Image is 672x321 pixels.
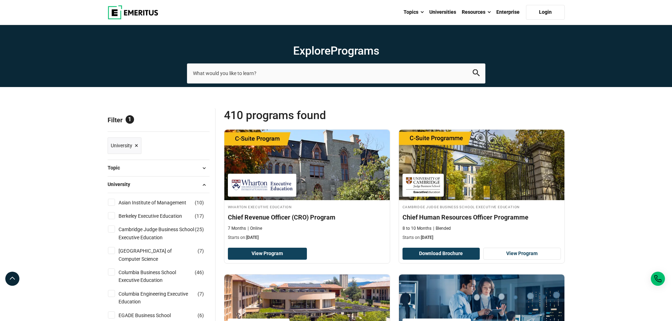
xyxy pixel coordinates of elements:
[195,226,204,233] span: ( )
[199,248,202,254] span: 7
[198,290,204,298] span: ( )
[224,130,390,200] img: Chief Revenue Officer (CRO) Program | Online Business Management Course
[119,247,208,263] a: [GEOGRAPHIC_DATA] of Computer Science
[406,177,440,193] img: Cambridge Judge Business School Executive Education
[331,44,379,57] span: Programs
[119,268,208,284] a: Columbia Business School Executive Education
[402,226,431,232] p: 8 to 10 Months
[108,137,141,154] a: University ×
[402,248,480,260] button: Download Brochure
[199,313,202,318] span: 6
[399,130,564,245] a: Human Resources Course by Cambridge Judge Business School Executive Education - September 18, 202...
[198,247,204,255] span: ( )
[135,141,138,151] span: ×
[119,290,208,306] a: Columbia Engineering Executive Education
[108,108,210,131] p: Filter
[126,115,134,124] span: 1
[483,248,561,260] a: View Program
[108,164,126,172] span: Topic
[196,213,202,219] span: 17
[246,235,259,240] span: [DATE]
[224,130,390,245] a: Business Management Course by Wharton Executive Education - September 17, 2025 Wharton Executive ...
[196,270,202,275] span: 46
[111,142,132,149] span: University
[195,212,204,220] span: ( )
[108,179,210,190] button: University
[119,226,208,241] a: Cambridge Judge Business School Executive Education
[195,268,204,276] span: ( )
[187,44,485,58] h1: Explore
[119,199,200,206] a: Asian Institute of Management
[228,213,386,222] h4: Chief Revenue Officer (CRO) Program
[198,311,204,319] span: ( )
[119,212,196,220] a: Berkeley Executive Education
[228,235,386,241] p: Starts on:
[108,180,136,188] span: University
[196,227,202,232] span: 25
[421,235,433,240] span: [DATE]
[433,226,451,232] p: Blended
[231,177,293,193] img: Wharton Executive Education
[228,226,246,232] p: 7 Months
[402,235,561,241] p: Starts on:
[228,204,386,210] h4: Wharton Executive Education
[402,213,561,222] h4: Chief Human Resources Officer Programme
[228,248,307,260] a: View Program
[196,200,202,205] span: 10
[188,116,210,125] a: Reset all
[248,226,262,232] p: Online
[195,199,204,206] span: ( )
[473,69,480,78] button: search
[473,71,480,78] a: search
[108,163,210,173] button: Topic
[224,108,394,122] span: 410 Programs found
[119,311,185,319] a: EGADE Business School
[199,291,202,297] span: 7
[402,204,561,210] h4: Cambridge Judge Business School Executive Education
[526,5,565,20] a: Login
[187,63,485,83] input: search-page
[399,130,564,200] img: Chief Human Resources Officer Programme | Online Human Resources Course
